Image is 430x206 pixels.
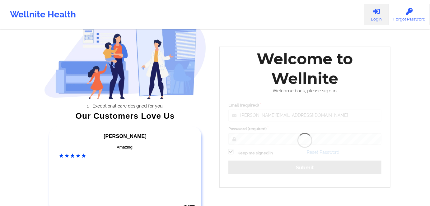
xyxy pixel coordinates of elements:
a: Login [364,4,389,25]
div: Welcome back, please sign in [224,88,386,94]
a: Forgot Password [389,4,430,25]
div: Welcome to Wellnite [224,49,386,88]
div: Our Customers Love Us [44,113,207,119]
img: wellnite-auth-hero_200.c722682e.png [44,11,207,99]
div: Amazing! [59,144,191,150]
span: [PERSON_NAME] [104,134,147,139]
li: Exceptional care designed for you. [49,103,206,108]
